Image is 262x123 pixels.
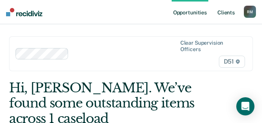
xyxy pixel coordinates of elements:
div: R M [244,6,256,18]
button: RM [244,6,256,18]
img: Recidiviz [6,8,42,16]
div: Clear supervision officers [180,40,243,53]
span: D51 [219,56,245,68]
div: Open Intercom Messenger [236,97,254,115]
